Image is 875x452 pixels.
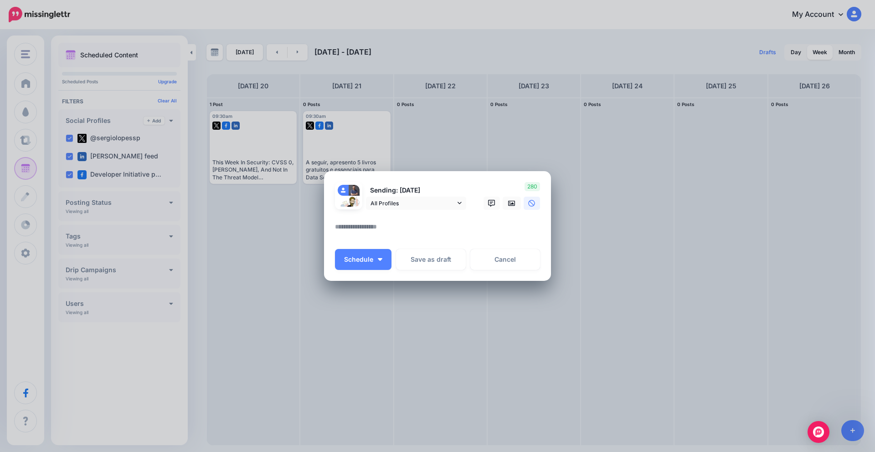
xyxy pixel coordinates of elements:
[525,182,540,191] span: 280
[335,249,391,270] button: Schedule
[371,198,455,208] span: All Profiles
[344,256,373,263] span: Schedule
[349,185,360,196] img: 404938064_7577128425634114_8114752557348925942_n-bsa142071.jpg
[808,421,829,443] div: Open Intercom Messenger
[338,196,360,218] img: QppGEvPG-82148.jpg
[470,249,540,270] a: Cancel
[366,197,466,210] a: All Profiles
[378,258,382,261] img: arrow-down-white.png
[366,185,466,196] p: Sending: [DATE]
[338,185,349,196] img: user_default_image.png
[396,249,466,270] button: Save as draft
